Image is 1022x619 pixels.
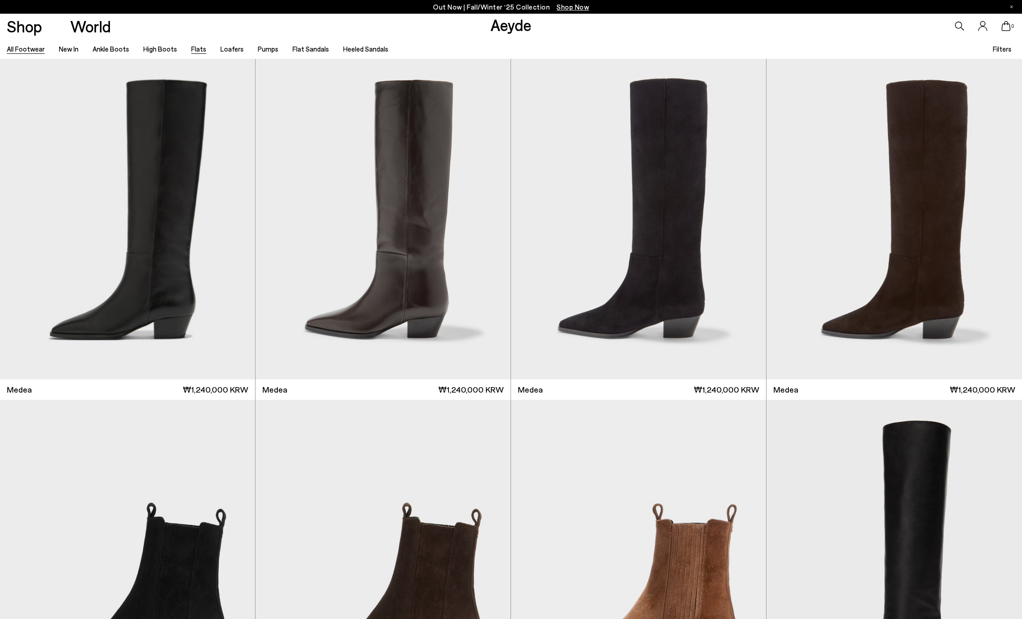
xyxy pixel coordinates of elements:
img: Medea Suede Knee-High Boots [766,59,1022,379]
span: Navigate to /collections/new-in [557,3,589,11]
span: ₩1,240,000 KRW [950,384,1015,395]
a: Medea ₩1,240,000 KRW [511,379,766,400]
a: World [70,18,111,34]
a: Ankle Boots [93,45,129,53]
a: Pumps [258,45,278,53]
span: Filters [993,45,1012,53]
a: New In [59,45,78,53]
a: Flat Sandals [292,45,329,53]
a: High Boots [143,45,177,53]
span: Medea [7,384,32,395]
a: All Footwear [7,45,45,53]
a: Aeyde [490,15,532,34]
p: Out Now | Fall/Winter ‘25 Collection [433,1,589,13]
span: Medea [518,384,543,395]
a: Flats [191,45,206,53]
a: Loafers [220,45,244,53]
span: Medea [262,384,287,395]
a: 0 [1001,21,1011,31]
a: Shop [7,18,42,34]
span: ₩1,240,000 KRW [438,384,504,395]
span: ₩1,240,000 KRW [183,384,248,395]
img: Medea Suede Knee-High Boots [511,59,766,379]
span: Medea [773,384,798,395]
span: ₩1,240,000 KRW [694,384,759,395]
a: Medea ₩1,240,000 KRW [766,379,1022,400]
a: Medea ₩1,240,000 KRW [255,379,511,400]
span: 0 [1011,24,1015,29]
img: Medea Knee-High Boots [255,59,511,379]
a: Heeled Sandals [343,45,388,53]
